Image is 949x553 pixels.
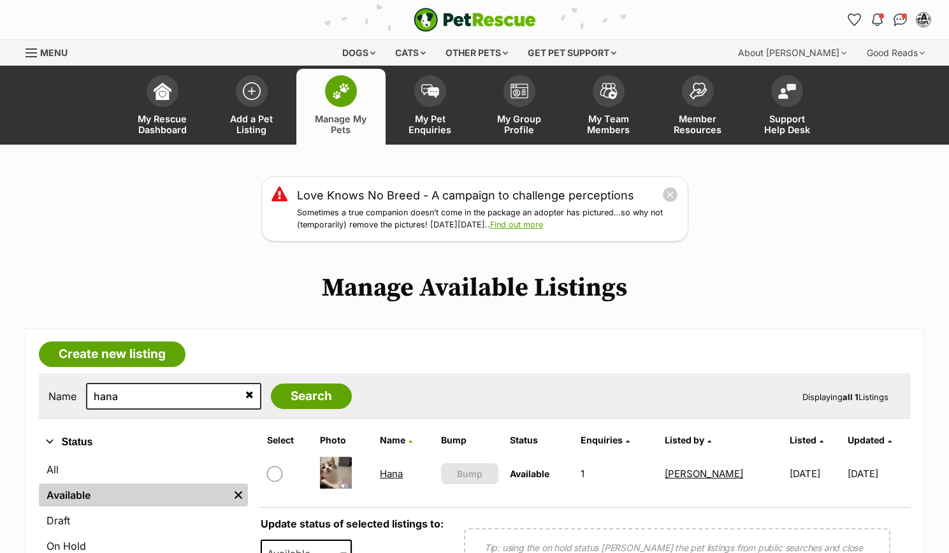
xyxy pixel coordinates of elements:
[665,434,704,445] span: Listed by
[436,430,503,450] th: Bump
[890,10,911,30] a: Conversations
[332,83,350,99] img: manage-my-pets-icon-02211641906a0b7f246fdf0571729dbe1e7629f14944591b6c1af311fb30b64b.svg
[844,10,865,30] a: Favourites
[519,40,625,66] div: Get pet support
[689,82,707,99] img: member-resources-icon-8e73f808a243e03378d46382f2149f9095a855e16c252ad45f914b54edf8863c.svg
[457,467,482,480] span: Bump
[475,69,564,145] a: My Group Profile
[134,113,191,135] span: My Rescue Dashboard
[261,517,444,530] label: Update status of selected listings to:
[25,40,76,63] a: Menu
[490,220,543,229] a: Find out more
[380,468,403,480] a: Hana
[600,83,618,99] img: team-members-icon-5396bd8760b3fe7c0b43da4ab00e1e3bb1a5d9ba89233759b79545d2d3fc5d0d.svg
[665,434,711,445] a: Listed by
[729,40,855,66] div: About [PERSON_NAME]
[243,82,261,100] img: add-pet-listing-icon-0afa8454b4691262ce3f59096e99ab1cd57d4a30225e0717b998d2c9b9846f56.svg
[39,484,229,506] a: Available
[118,69,207,145] a: My Rescue Dashboard
[802,392,888,402] span: Displaying Listings
[223,113,280,135] span: Add a Pet Listing
[386,40,435,66] div: Cats
[662,187,678,203] button: close
[653,69,743,145] a: Member Resources
[564,69,653,145] a: My Team Members
[778,83,796,99] img: help-desk-icon-fdf02630f3aa405de69fd3d07c3f3aa587a6932b1a1747fa1d2bba05be0121f9.svg
[441,463,498,484] button: Bump
[386,69,475,145] a: My Pet Enquiries
[843,392,858,402] strong: all 1
[785,452,846,496] td: [DATE]
[669,113,727,135] span: Member Resources
[790,434,816,445] span: Listed
[39,458,248,481] a: All
[437,40,517,66] div: Other pets
[758,113,816,135] span: Support Help Desk
[665,468,743,480] a: [PERSON_NAME]
[913,10,934,30] button: My account
[39,434,248,450] button: Status
[844,10,934,30] ul: Account quick links
[511,83,528,99] img: group-profile-icon-3fa3cf56718a62981997c0bc7e787c4b2cf8bcc04b72c1350f741eb67cf2f40e.svg
[296,69,386,145] a: Manage My Pets
[207,69,296,145] a: Add a Pet Listing
[848,452,909,496] td: [DATE]
[297,187,634,204] a: Love Knows No Breed - A campaign to challenge perceptions
[333,40,384,66] div: Dogs
[271,384,352,409] input: Search
[576,452,658,496] td: 1
[48,391,76,402] label: Name
[872,13,882,26] img: notifications-46538b983faf8c2785f20acdc204bb7945ddae34d4c08c2a6579f10ce5e182be.svg
[39,509,248,532] a: Draft
[154,82,171,100] img: dashboard-icon-eb2f2d2d3e046f16d808141f083e7271f6b2e854fb5c12c21221c1fb7104beca.svg
[580,113,637,135] span: My Team Members
[848,434,892,445] a: Updated
[858,40,934,66] div: Good Reads
[491,113,548,135] span: My Group Profile
[380,434,412,445] a: Name
[505,430,574,450] th: Status
[402,113,459,135] span: My Pet Enquiries
[581,434,623,445] span: translation missing: en.admin.listings.index.attributes.enquiries
[297,207,678,231] p: Sometimes a true companion doesn’t come in the package an adopter has pictured…so why not (tempor...
[380,434,405,445] span: Name
[312,113,370,135] span: Manage My Pets
[421,84,439,98] img: pet-enquiries-icon-7e3ad2cf08bfb03b45e93fb7055b45f3efa6380592205ae92323e6603595dc1f.svg
[917,13,930,26] img: Ash Myat profile pic
[315,430,373,450] th: Photo
[848,434,885,445] span: Updated
[39,341,185,367] a: Create new listing
[414,8,536,32] a: PetRescue
[743,69,832,145] a: Support Help Desk
[581,434,630,445] a: Enquiries
[40,47,68,58] span: Menu
[414,8,536,32] img: logo-e224e6f780fb5917bec1dbf3a21bbac754714ae5b6737aabdf751b685950b380.svg
[510,468,549,479] span: Available
[790,434,823,445] a: Listed
[867,10,888,30] button: Notifications
[229,484,248,506] a: Remove filter
[262,430,314,450] th: Select
[894,13,907,26] img: chat-41dd97257d64d25036548639549fe6c8038ab92f7586957e7f3b1b290dea8141.svg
